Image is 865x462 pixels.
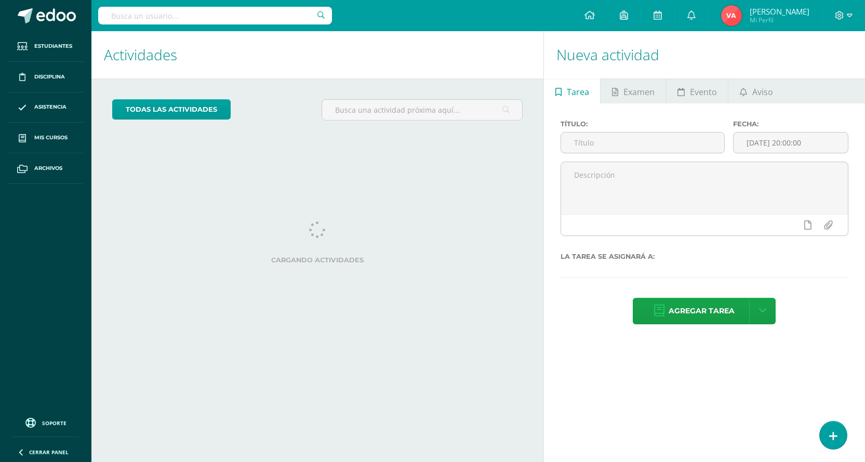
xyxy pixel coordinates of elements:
[8,123,83,153] a: Mis cursos
[544,78,600,103] a: Tarea
[29,448,69,456] span: Cerrar panel
[34,73,65,81] span: Disciplina
[104,31,531,78] h1: Actividades
[623,80,655,104] span: Examen
[34,164,62,173] span: Archivos
[556,31,853,78] h1: Nueva actividad
[112,256,523,264] label: Cargando actividades
[752,80,773,104] span: Aviso
[12,415,79,429] a: Soporte
[666,78,728,103] a: Evento
[561,133,725,153] input: Título
[98,7,332,24] input: Busca un usuario...
[721,5,742,26] img: 5ef59e455bde36dc0487bc51b4dad64e.png
[734,133,848,153] input: Fecha de entrega
[750,6,809,17] span: [PERSON_NAME]
[728,78,784,103] a: Aviso
[322,100,522,120] input: Busca una actividad próxima aquí...
[8,93,83,123] a: Asistencia
[8,153,83,184] a: Archivos
[42,419,66,427] span: Soporte
[690,80,717,104] span: Evento
[750,16,809,24] span: Mi Perfil
[8,62,83,93] a: Disciplina
[567,80,589,104] span: Tarea
[112,99,231,120] a: todas las Actividades
[8,31,83,62] a: Estudiantes
[733,120,848,128] label: Fecha:
[561,253,848,260] label: La tarea se asignará a:
[669,298,735,324] span: Agregar tarea
[34,103,66,111] span: Asistencia
[34,42,72,50] span: Estudiantes
[561,120,725,128] label: Título:
[601,78,666,103] a: Examen
[34,134,68,142] span: Mis cursos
